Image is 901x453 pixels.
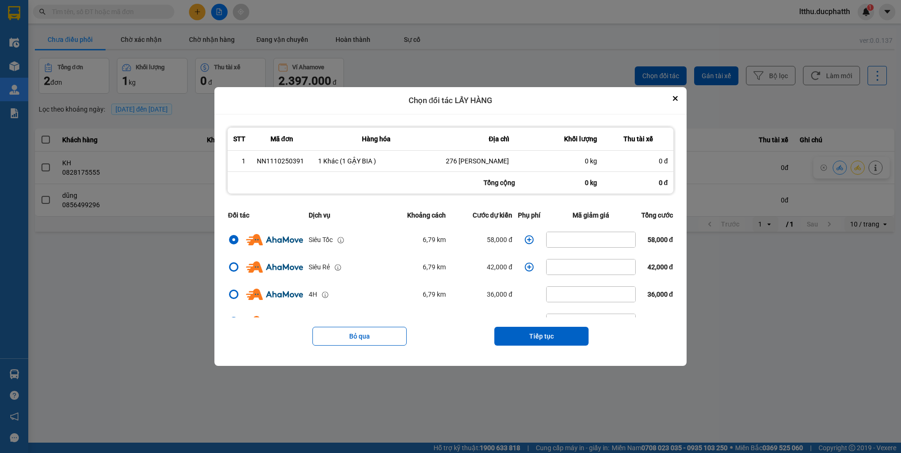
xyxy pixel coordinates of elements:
button: Bỏ qua [312,327,407,346]
div: Thu tài xế [608,133,668,145]
span: 58,000 đ [647,236,673,243]
th: Khoảng cách [383,204,449,226]
img: Ahamove [246,289,303,300]
td: 36,000 đ [449,281,515,308]
button: Close [670,93,681,104]
img: Ahamove [246,261,303,273]
div: Chọn đối tác LẤY HÀNG [214,87,687,114]
td: 6,79 km [383,308,449,335]
div: STT [233,133,246,145]
th: Phụ phí [515,204,543,226]
div: dialog [214,87,687,366]
th: Tổng cước [639,204,676,226]
span: 42,000 đ [647,263,673,271]
span: 36,000 đ [647,291,673,298]
div: Siêu Rẻ [309,262,330,272]
img: Ahamove [246,234,303,245]
div: Siêu Tốc [309,235,333,245]
div: NN1110250391 [257,156,307,166]
th: Cước dự kiến [449,204,515,226]
div: Khối lượng [564,133,597,145]
td: 42,000 đ [449,253,515,281]
div: 1 [233,156,246,166]
td: 6,79 km [383,226,449,253]
th: Dịch vụ [306,204,383,226]
div: Địa chỉ [446,133,552,145]
div: Hàng hóa [318,133,434,145]
div: 276 [PERSON_NAME] [446,156,552,166]
div: 0 đ [608,156,668,166]
td: 58,000 đ [449,226,515,253]
div: Mã đơn [257,133,307,145]
th: Mã giảm giá [543,204,639,226]
div: 0 đ [603,172,673,194]
div: 1 Khác (1 GẬY BIA ) [318,156,434,166]
td: 6,79 km [383,253,449,281]
button: Tiếp tục [494,327,589,346]
div: 4H [309,289,317,299]
th: Đối tác [225,204,306,226]
img: Ahamove [246,316,303,327]
div: 0 kg [558,172,603,194]
div: 0 kg [564,156,597,166]
div: Tổng cộng [440,172,558,194]
td: 48,000 đ [449,308,515,335]
div: 2H [309,316,317,327]
td: 6,79 km [383,281,449,308]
